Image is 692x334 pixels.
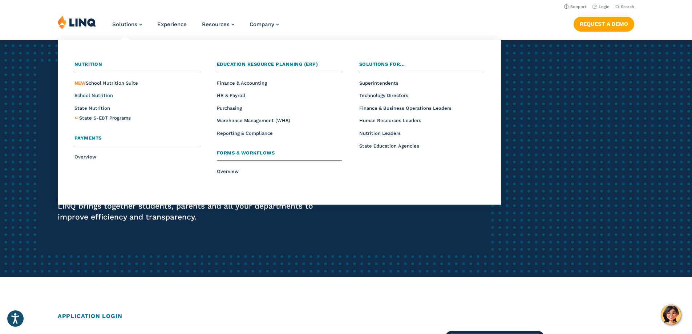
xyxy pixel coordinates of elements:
span: Search [621,4,634,9]
a: Finance & Business Operations Leaders [359,105,452,111]
a: Reporting & Compliance [217,130,273,136]
span: Nutrition [74,61,102,67]
span: Education Resource Planning (ERP) [217,61,318,67]
a: Finance & Accounting [217,80,267,86]
a: State Nutrition [74,105,110,111]
a: Nutrition [74,61,199,72]
a: NEWSchool Nutrition Suite [74,80,138,86]
a: Request a Demo [574,17,634,31]
span: Payments [74,135,102,141]
a: Nutrition Leaders [359,130,401,136]
a: Human Resources Leaders [359,118,421,123]
a: Purchasing [217,105,242,111]
img: LINQ | K‑12 Software [58,15,96,29]
a: Superintendents [359,80,398,86]
a: HR & Payroll [217,93,245,98]
a: Warehouse Management (WHS) [217,118,290,123]
a: Technology Directors [359,93,408,98]
span: Solutions [112,21,137,28]
a: State S-EBT Programs [79,114,131,122]
a: Forms & Workflows [217,149,342,161]
a: Login [592,4,610,9]
a: Solutions [112,21,142,28]
a: Experience [157,21,187,28]
a: Overview [217,169,239,174]
button: Open Search Bar [615,4,634,9]
span: Company [250,21,274,28]
a: Resources [202,21,234,28]
a: Overview [74,154,96,160]
span: State S-EBT Programs [79,115,131,121]
span: NEW [74,80,86,86]
nav: Button Navigation [574,15,634,31]
a: School Nutrition [74,93,113,98]
span: Forms & Workflows [217,150,275,156]
span: Solutions for... [359,61,405,67]
span: School Nutrition Suite [74,80,138,86]
p: LINQ brings together students, parents and all your departments to improve efficiency and transpa... [58,201,324,222]
a: State Education Agencies [359,143,419,149]
nav: Primary Navigation [112,15,279,39]
a: Solutions for... [359,61,484,72]
span: Resources [202,21,230,28]
h2: Application Login [58,312,634,321]
a: Payments [74,134,199,146]
button: Hello, have a question? Let’s chat. [661,305,681,325]
a: Company [250,21,279,28]
a: Support [564,4,587,9]
a: Education Resource Planning (ERP) [217,61,342,72]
